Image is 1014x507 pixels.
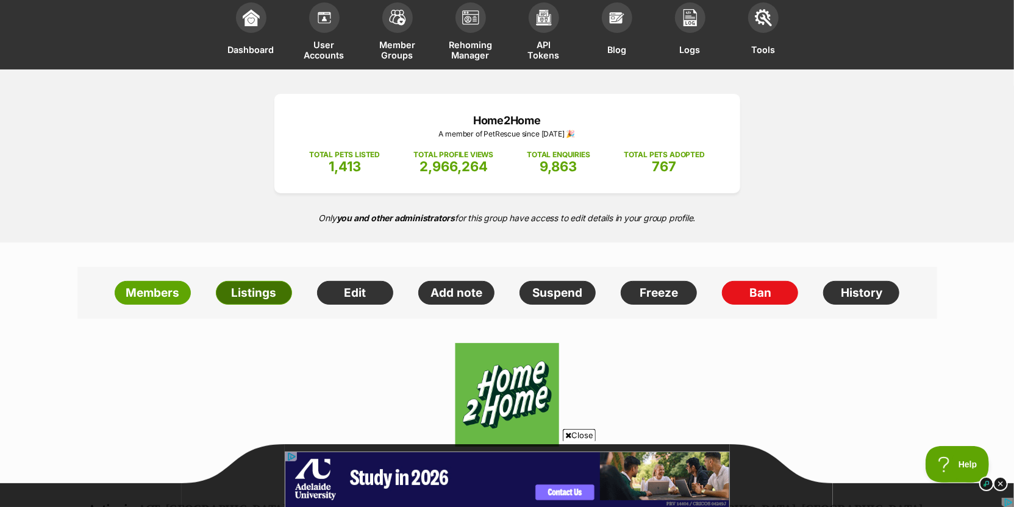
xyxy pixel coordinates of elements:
[243,9,260,26] img: dashboard-icon-eb2f2d2d3e046f16d808141f083e7271f6b2e854fb5c12c21221c1fb7104beca.svg
[535,9,552,26] img: api-icon-849e3a9e6f871e3acf1f60245d25b4cd0aad652aa5f5372336901a6a67317bd8.svg
[979,477,994,491] img: info_dark.svg
[420,158,488,174] span: 2,966,264
[309,149,380,160] p: TOTAL PETS LISTED
[624,149,705,160] p: TOTAL PETS ADOPTED
[680,39,701,60] span: Logs
[449,39,492,60] span: Rehoming Manager
[376,39,419,60] span: Member Groups
[293,129,722,140] p: A member of PetRescue since [DATE] 🎉
[216,281,292,305] a: Listings
[303,39,346,60] span: User Accounts
[519,281,596,305] a: Suspend
[527,149,590,160] p: TOTAL ENQUIRIES
[523,39,565,60] span: API Tokens
[293,112,722,129] p: Home2Home
[437,343,576,447] img: Home2Home
[317,281,393,305] a: Edit
[652,158,676,174] span: 767
[751,39,775,60] span: Tools
[993,477,1008,491] img: close_dark.svg
[228,39,274,60] span: Dashboard
[621,281,697,305] a: Freeze
[389,10,406,26] img: team-members-icon-5396bd8760b3fe7c0b43da4ab00e1e3bb1a5d9ba89233759b79545d2d3fc5d0d.svg
[607,39,626,60] span: Blog
[337,213,455,223] strong: you and other administrators
[329,158,361,174] span: 1,413
[823,281,899,305] a: History
[115,281,191,305] a: Members
[418,281,495,305] a: Add note
[722,281,798,305] a: Ban
[316,9,333,26] img: members-icon-d6bcda0bfb97e5ba05b48644448dc2971f67d37433e5abca221da40c41542bd5.svg
[755,9,772,26] img: tools-icon-677f8b7d46040df57c17cb185196fc8e01b2b03676c49af7ba82c462532e62ee.svg
[563,429,596,441] span: Close
[462,10,479,25] img: group-profile-icon-3fa3cf56718a62981997c0bc7e787c4b2cf8bcc04b72c1350f741eb67cf2f40e.svg
[609,9,626,26] img: blogs-icon-e71fceff818bbaa76155c998696f2ea9b8fc06abc828b24f45ee82a475c2fd99.svg
[682,9,699,26] img: logs-icon-5bf4c29380941ae54b88474b1138927238aebebbc450bc62c8517511492d5a22.svg
[413,149,493,160] p: TOTAL PROFILE VIEWS
[540,158,577,174] span: 9,863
